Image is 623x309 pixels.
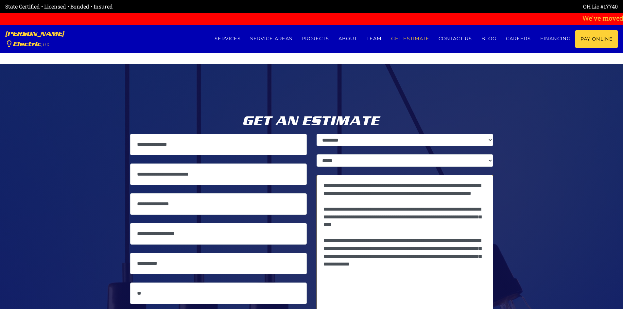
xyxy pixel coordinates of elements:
[477,30,501,47] a: Blog
[362,30,387,47] a: Team
[41,43,49,47] span: , LLC
[297,30,334,47] a: Projects
[434,30,477,47] a: Contact us
[334,30,362,47] a: About
[130,113,493,129] h2: Get an Estimate
[245,30,297,47] a: Service Areas
[5,25,64,53] a: [PERSON_NAME] Electric, LLC
[5,3,312,10] div: State Certified • Licensed • Bonded • Insured
[501,30,536,47] a: Careers
[312,3,618,10] div: OH Lic #17740
[535,30,575,47] a: Financing
[210,30,245,47] a: Services
[575,30,618,48] a: Pay Online
[386,30,434,47] a: Get estimate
